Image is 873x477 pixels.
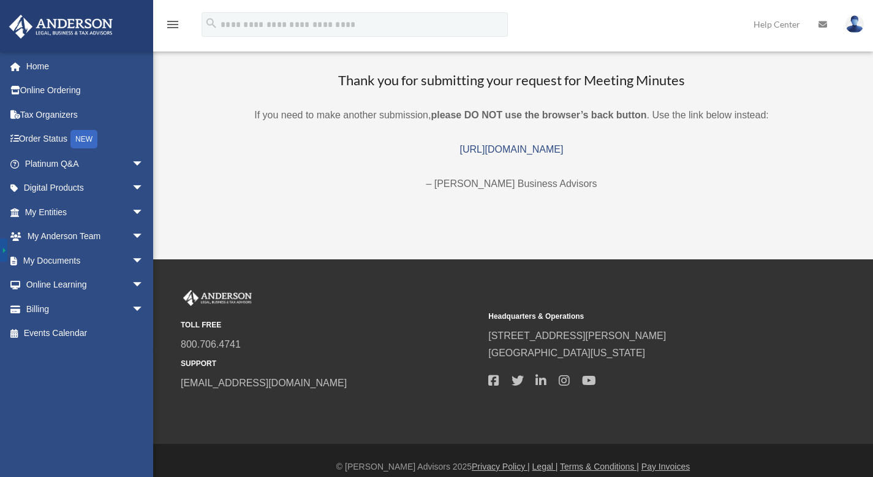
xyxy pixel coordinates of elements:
span: arrow_drop_down [132,224,156,250]
span: arrow_drop_down [132,248,156,273]
a: Online Learningarrow_drop_down [9,273,162,297]
a: Order StatusNEW [9,127,162,152]
p: – [PERSON_NAME] Business Advisors [165,175,858,193]
span: arrow_drop_down [132,297,156,322]
small: SUPPORT [181,357,480,370]
a: Pay Invoices [641,462,690,471]
a: Tax Organizers [9,102,162,127]
a: Privacy Policy | [472,462,530,471]
a: Digital Productsarrow_drop_down [9,176,162,200]
a: Billingarrow_drop_down [9,297,162,321]
span: arrow_drop_down [132,200,156,225]
a: My Entitiesarrow_drop_down [9,200,162,224]
a: Home [9,54,162,78]
img: Anderson Advisors Platinum Portal [181,290,254,306]
small: TOLL FREE [181,319,480,332]
a: Online Ordering [9,78,162,103]
span: arrow_drop_down [132,151,156,177]
span: arrow_drop_down [132,176,156,201]
b: please DO NOT use the browser’s back button [431,110,646,120]
a: Legal | [532,462,558,471]
img: User Pic [845,15,864,33]
small: Headquarters & Operations [488,310,787,323]
a: [URL][DOMAIN_NAME] [460,144,564,155]
a: menu [165,21,180,32]
a: Events Calendar [9,321,162,346]
a: [STREET_ADDRESS][PERSON_NAME] [488,330,666,341]
a: Terms & Conditions | [560,462,639,471]
div: © [PERSON_NAME] Advisors 2025 [153,459,873,475]
a: [GEOGRAPHIC_DATA][US_STATE] [488,348,645,358]
h3: Thank you for submitting your request for Meeting Minutes [165,71,858,90]
a: My Documentsarrow_drop_down [9,248,162,273]
a: Platinum Q&Aarrow_drop_down [9,151,162,176]
i: menu [165,17,180,32]
p: If you need to make another submission, . Use the link below instead: [165,107,858,124]
img: Anderson Advisors Platinum Portal [6,15,116,39]
a: [EMAIL_ADDRESS][DOMAIN_NAME] [181,378,347,388]
i: search [205,17,218,30]
div: NEW [70,130,97,148]
a: My Anderson Teamarrow_drop_down [9,224,162,249]
a: 800.706.4741 [181,339,241,349]
span: arrow_drop_down [132,273,156,298]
